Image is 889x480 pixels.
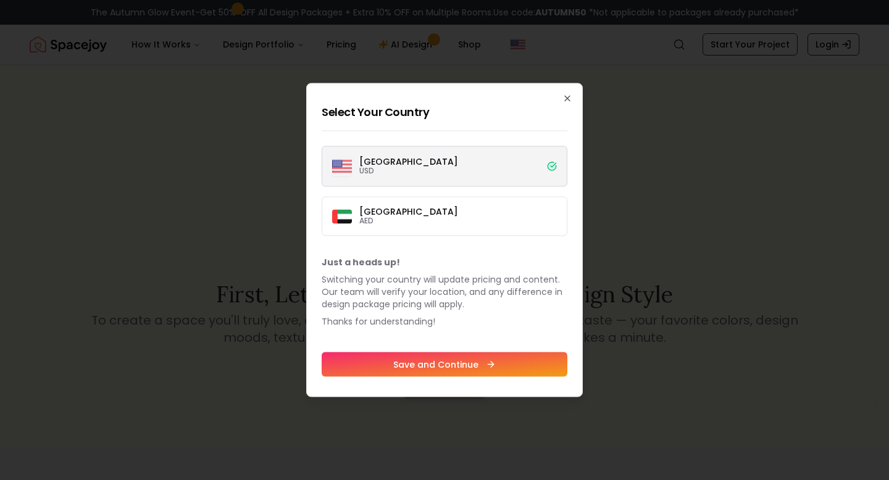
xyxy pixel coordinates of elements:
p: USD [359,166,458,176]
p: Thanks for understanding! [322,315,567,328]
img: Dubai [332,209,352,223]
b: Just a heads up! [322,256,400,268]
h2: Select Your Country [322,104,567,121]
p: [GEOGRAPHIC_DATA] [359,207,458,216]
button: Save and Continue [322,352,567,377]
img: United States [332,157,352,176]
p: [GEOGRAPHIC_DATA] [359,157,458,166]
p: Switching your country will update pricing and content. Our team will verify your location, and a... [322,273,567,310]
p: AED [359,216,458,226]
